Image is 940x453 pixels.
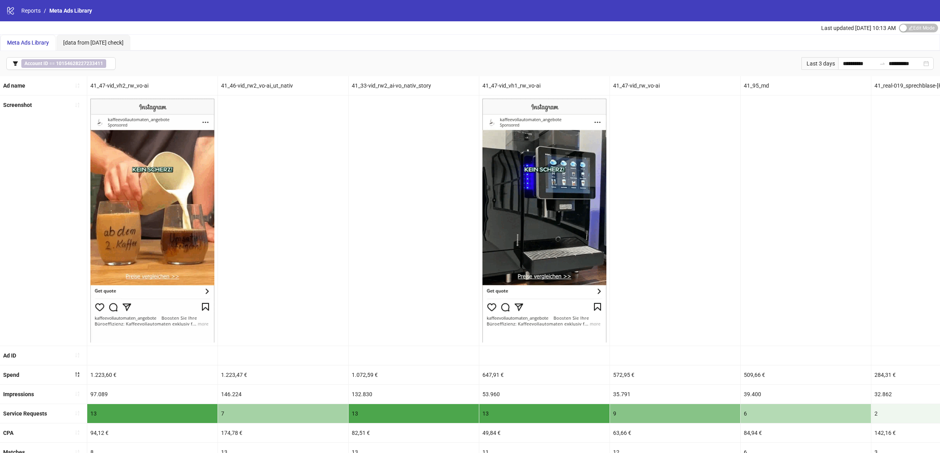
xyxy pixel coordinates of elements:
b: 10154628227233411 [56,61,103,66]
div: 63,66 € [610,423,740,442]
div: 97.089 [87,385,218,404]
div: 41_47-vid_vh2_rw_vo-ai [87,76,218,95]
div: 13 [87,404,218,423]
div: 509,66 € [741,365,871,384]
div: 1.072,59 € [349,365,479,384]
div: 647,91 € [479,365,610,384]
div: 1.223,47 € [218,365,348,384]
b: Ad name [3,82,25,89]
div: 1.223,60 € [87,365,218,384]
div: 174,78 € [218,423,348,442]
div: 35.791 [610,385,740,404]
div: 41_46-vid_rw2_vo-ai_ut_nativ [218,76,348,95]
div: 9 [610,404,740,423]
div: 39.400 [741,385,871,404]
span: sort-ascending [75,430,80,435]
span: sort-ascending [75,102,80,108]
img: Screenshot 120230542477420498 [482,99,606,342]
span: Meta Ads Library [7,39,49,46]
span: sort-ascending [75,352,80,358]
b: Ad ID [3,352,16,359]
div: 13 [349,404,479,423]
b: Impressions [3,391,34,397]
span: Last updated [DATE] 10:13 AM [821,25,896,31]
div: 41_33-vid_rw2_ai-vo_nativ_story [349,76,479,95]
div: Last 3 days [801,57,838,70]
div: 13 [479,404,610,423]
div: 84,94 € [741,423,871,442]
span: [data from [DATE] check] [63,39,124,46]
span: swap-right [879,60,886,67]
li: / [44,6,46,15]
div: 53.960 [479,385,610,404]
span: sort-descending [75,372,80,377]
div: 146.224 [218,385,348,404]
div: 82,51 € [349,423,479,442]
div: 41_47-vid_rw_vo-ai [610,76,740,95]
div: 41_47-vid_vh1_rw_vo-ai [479,76,610,95]
div: 49,84 € [479,423,610,442]
div: 132.830 [349,385,479,404]
b: Spend [3,372,19,378]
div: 572,95 € [610,365,740,384]
span: Meta Ads Library [49,7,92,14]
span: sort-ascending [75,391,80,397]
div: 41_95_md [741,76,871,95]
button: Account ID == 10154628227233411 [6,57,116,70]
img: Screenshot 120230542480090498 [90,99,214,342]
span: == [21,59,106,68]
div: 7 [218,404,348,423]
span: to [879,60,886,67]
b: Service Requests [3,410,47,417]
span: sort-ascending [75,410,80,416]
a: Reports [20,6,42,15]
b: Account ID [24,61,48,66]
div: 6 [741,404,871,423]
span: filter [13,61,18,66]
div: 94,12 € [87,423,218,442]
b: Screenshot [3,102,32,108]
b: CPA [3,430,13,436]
span: sort-ascending [75,83,80,88]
